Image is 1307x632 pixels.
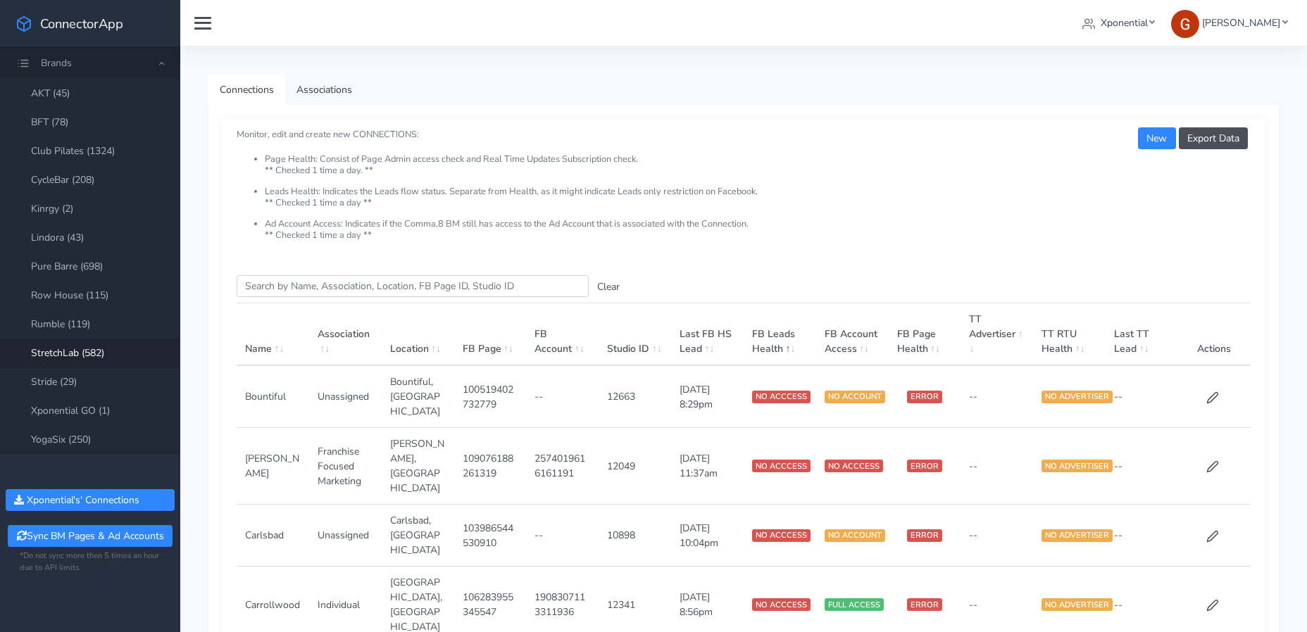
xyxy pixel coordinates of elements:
th: FB Leads Health [744,303,816,366]
th: Association [309,303,382,366]
td: [DATE] 10:04pm [671,505,744,567]
td: -- [961,428,1033,505]
th: TT RTU Health [1033,303,1106,366]
td: -- [526,505,599,567]
td: 10898 [599,505,671,567]
li: Page Health: Consist of Page Admin access check and Real Time Updates Subscription check. ** Chec... [265,154,1251,187]
span: NO ADVERTISER [1042,529,1113,542]
th: Last TT Lead [1106,303,1178,366]
span: Brands [41,56,72,70]
span: ConnectorApp [40,15,123,32]
td: Carlsbad [237,505,309,567]
span: NO ACCCESS [752,529,811,542]
button: New [1138,127,1175,149]
img: Greg Clemmons [1171,10,1199,38]
td: 109076188261319 [454,428,527,505]
td: Unassigned [309,505,382,567]
span: NO ACCOUNT [825,391,885,403]
input: enter text you want to search [237,275,589,297]
a: Xponential [1077,10,1161,36]
a: [PERSON_NAME] [1165,10,1293,36]
span: NO ADVERTISER [1042,391,1113,403]
td: 100519402732779 [454,365,527,428]
th: Last FB HS Lead [671,303,744,366]
button: Export Data [1179,127,1248,149]
a: Connections [208,74,285,106]
span: ERROR [907,460,942,472]
th: Location [382,303,454,366]
span: NO ADVERTISER [1042,460,1113,472]
span: NO ADVERTISER [1042,598,1113,611]
td: [PERSON_NAME],[GEOGRAPHIC_DATA] [382,428,454,505]
th: FB Account [526,303,599,366]
span: ERROR [907,391,942,403]
span: NO ACCOUNT [825,529,885,542]
th: Studio ID [599,303,671,366]
span: NO ACCCESS [825,460,883,472]
button: Xponential's' Connections [6,489,175,511]
td: Bountiful,[GEOGRAPHIC_DATA] [382,365,454,428]
th: FB Account Access [816,303,889,366]
td: -- [961,365,1033,428]
th: Name [237,303,309,366]
span: ERROR [907,529,942,542]
span: [PERSON_NAME] [1202,16,1280,30]
td: Franchise Focused Marketing [309,428,382,505]
td: -- [1106,365,1178,428]
td: [DATE] 11:37am [671,428,744,505]
span: NO ACCCESS [752,598,811,611]
button: Sync BM Pages & Ad Accounts [8,525,172,547]
a: Associations [285,74,363,106]
td: Unassigned [309,365,382,428]
td: [DATE] 8:29pm [671,365,744,428]
th: TT Advertiser [961,303,1033,366]
small: Monitor, edit and create new CONNECTIONS: [237,117,1251,241]
span: NO ACCCESS [752,460,811,472]
td: -- [1106,428,1178,505]
td: -- [961,505,1033,567]
td: 12663 [599,365,671,428]
span: FULL ACCESS [825,598,884,611]
button: Clear [589,276,628,298]
td: 12049 [599,428,671,505]
td: [PERSON_NAME] [237,428,309,505]
td: -- [1106,505,1178,567]
td: 2574019616161191 [526,428,599,505]
li: Leads Health: Indicates the Leads flow status. Separate from Health, as it might indicate Leads o... [265,187,1251,219]
span: NO ACCCESS [752,391,811,403]
td: Bountiful [237,365,309,428]
li: Ad Account Access: Indicates if the Comma,8 BM still has access to the Ad Account that is associa... [265,219,1251,241]
small: *Do not sync more then 5 times an hour due to API limits. [20,550,161,574]
span: ERROR [907,598,942,611]
th: Actions [1178,303,1251,366]
td: -- [526,365,599,428]
th: FB Page Health [889,303,961,366]
th: FB Page [454,303,527,366]
span: Xponential [1101,16,1148,30]
td: 103986544530910 [454,505,527,567]
td: Carlsbad,[GEOGRAPHIC_DATA] [382,505,454,567]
